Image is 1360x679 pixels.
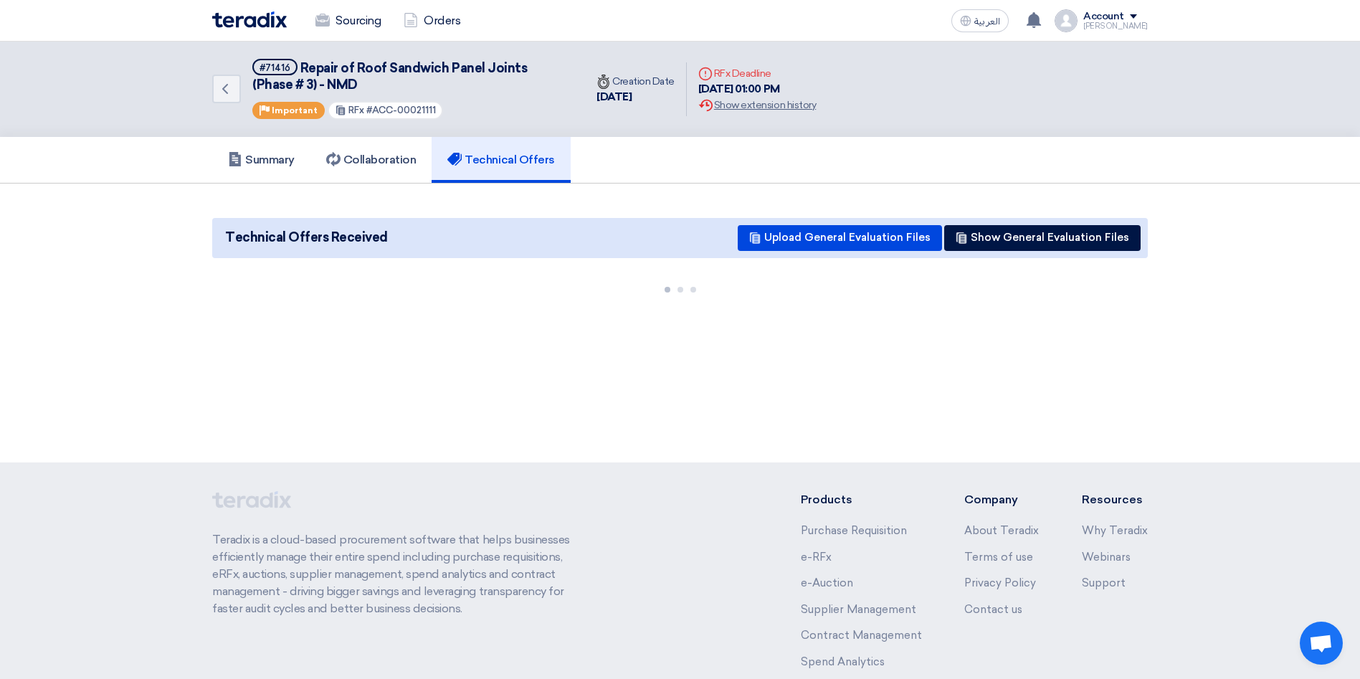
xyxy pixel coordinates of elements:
a: Spend Analytics [801,655,885,668]
div: [DATE] 01:00 PM [698,81,816,98]
h5: Repair of Roof Sandwich Panel Joints (Phase # 3) - NMD [252,59,568,94]
h5: Technical Offers [447,153,554,167]
a: Terms of use [964,551,1033,564]
h5: Summary [228,153,295,167]
a: Privacy Policy [964,576,1036,589]
button: Upload General Evaluation Files [738,225,942,251]
p: Teradix is a cloud-based procurement software that helps businesses efficiently manage their enti... [212,531,586,617]
div: [DATE] [596,89,675,105]
a: Supplier Management [801,603,916,616]
a: e-Auction [801,576,853,589]
img: Teradix logo [212,11,287,28]
a: Contract Management [801,629,922,642]
a: About Teradix [964,524,1039,537]
a: Summary [212,137,310,183]
a: Technical Offers [432,137,570,183]
span: Repair of Roof Sandwich Panel Joints (Phase # 3) - NMD [252,60,527,92]
a: Contact us [964,603,1022,616]
div: Account [1083,11,1124,23]
li: Products [801,491,922,508]
a: Sourcing [304,5,392,37]
div: Creation Date [596,74,675,89]
span: #ACC-00021111 [366,105,436,115]
span: Technical Offers Received [225,228,388,247]
a: Why Teradix [1082,524,1148,537]
a: Orders [392,5,472,37]
span: RFx [348,105,364,115]
a: Collaboration [310,137,432,183]
div: #71416 [260,63,290,72]
a: e-RFx [801,551,832,564]
div: RFx Deadline [698,66,816,81]
img: profile_test.png [1055,9,1078,32]
button: العربية [951,9,1009,32]
a: Purchase Requisition [801,524,907,537]
span: العربية [974,16,1000,27]
span: Important [272,105,318,115]
a: Support [1082,576,1126,589]
li: Resources [1082,491,1148,508]
div: Show extension history [698,98,816,113]
button: Show General Evaluation Files [944,225,1141,251]
li: Company [964,491,1039,508]
div: [PERSON_NAME] [1083,22,1148,30]
h5: Collaboration [326,153,417,167]
div: Open chat [1300,622,1343,665]
a: Webinars [1082,551,1131,564]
